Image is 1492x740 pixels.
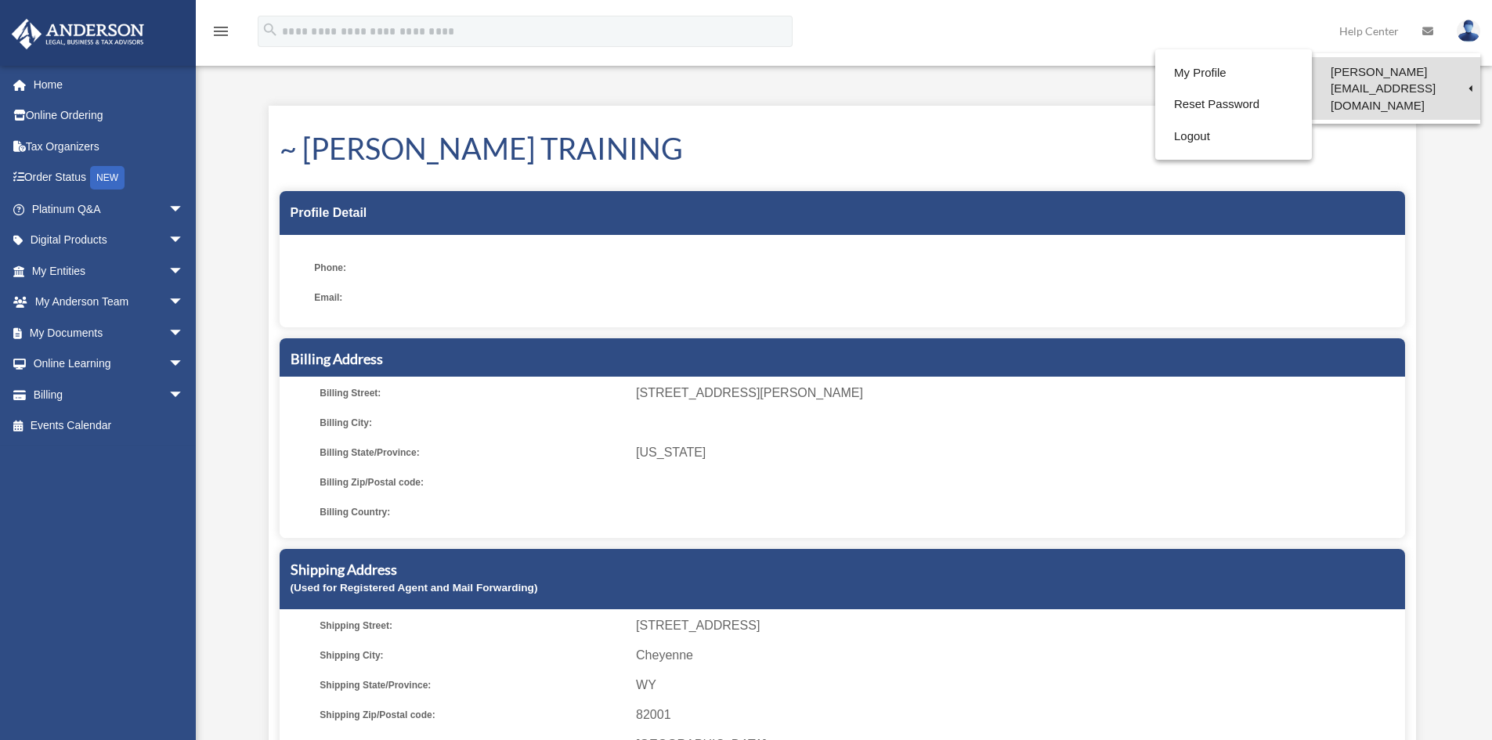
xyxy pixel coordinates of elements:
a: Home [11,69,208,100]
span: WY [636,674,1399,696]
a: My Entitiesarrow_drop_down [11,255,208,287]
span: Shipping Zip/Postal code: [320,704,625,726]
div: Profile Detail [280,191,1405,235]
span: [STREET_ADDRESS][PERSON_NAME] [636,382,1399,404]
a: [PERSON_NAME][EMAIL_ADDRESS][DOMAIN_NAME] [1312,57,1480,120]
img: User Pic [1457,20,1480,42]
span: arrow_drop_down [168,379,200,411]
a: Billingarrow_drop_down [11,379,208,410]
i: search [262,21,279,38]
a: Order StatusNEW [11,162,208,194]
h5: Billing Address [291,349,1394,369]
a: My Documentsarrow_drop_down [11,317,208,348]
a: Online Ordering [11,100,208,132]
span: 82001 [636,704,1399,726]
span: arrow_drop_down [168,255,200,287]
span: Email: [314,287,620,309]
span: Phone: [314,257,620,279]
span: [US_STATE] [636,442,1399,464]
a: Logout [1155,121,1312,153]
i: menu [211,22,230,41]
span: arrow_drop_down [168,193,200,226]
span: Billing Street: [320,382,625,404]
a: Online Learningarrow_drop_down [11,348,208,380]
a: Platinum Q&Aarrow_drop_down [11,193,208,225]
h1: ~ [PERSON_NAME] TRAINING [280,128,1405,169]
span: Shipping State/Province: [320,674,625,696]
img: Anderson Advisors Platinum Portal [7,19,149,49]
span: Shipping City: [320,644,625,666]
a: My Anderson Teamarrow_drop_down [11,287,208,318]
span: Billing State/Province: [320,442,625,464]
a: Tax Organizers [11,131,208,162]
h5: Shipping Address [291,560,1394,579]
a: menu [211,27,230,41]
span: Cheyenne [636,644,1399,666]
span: [STREET_ADDRESS] [636,615,1399,637]
span: arrow_drop_down [168,317,200,349]
a: Events Calendar [11,410,208,442]
span: arrow_drop_down [168,287,200,319]
span: Billing Zip/Postal code: [320,471,625,493]
div: NEW [90,166,125,190]
a: My Profile [1155,57,1312,89]
span: Shipping Street: [320,615,625,637]
small: (Used for Registered Agent and Mail Forwarding) [291,582,538,594]
span: arrow_drop_down [168,225,200,257]
a: Digital Productsarrow_drop_down [11,225,208,256]
span: Billing Country: [320,501,625,523]
span: arrow_drop_down [168,348,200,381]
a: Reset Password [1155,88,1312,121]
span: Billing City: [320,412,625,434]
